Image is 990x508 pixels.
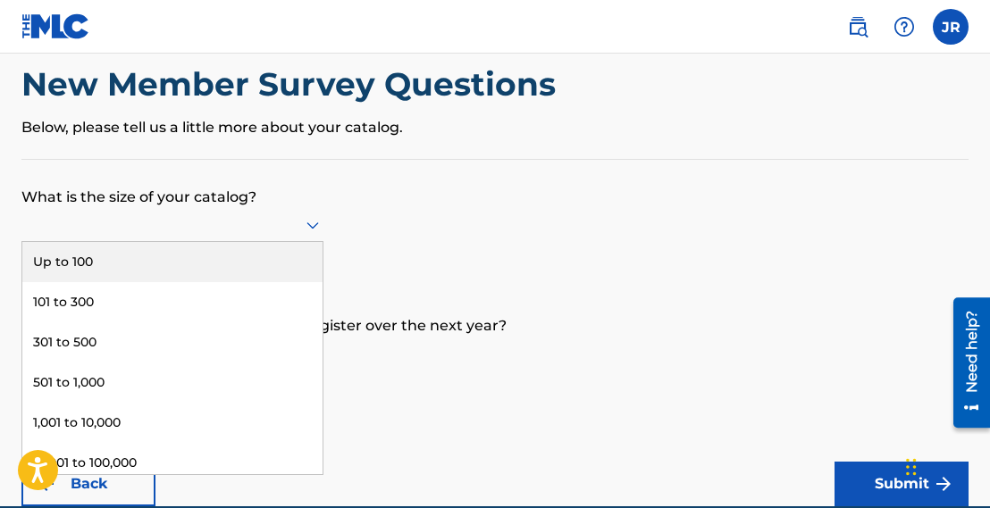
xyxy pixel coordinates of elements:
div: 10,001 to 100,000 [22,443,323,483]
div: 101 to 300 [22,282,323,322]
button: Back [21,462,155,506]
iframe: Resource Center [940,291,990,435]
img: search [847,16,868,37]
img: help [894,16,915,37]
p: Below, please tell us a little more about your catalog. [21,117,969,138]
iframe: Chat Widget [901,422,990,508]
p: What is the size of your catalog? [21,160,969,208]
div: 301 to 500 [22,322,323,362]
img: MLC Logo [21,13,90,39]
p: How many works are you expecting to register over the next year? [21,288,969,337]
div: Drag [906,440,917,494]
a: Public Search [840,9,876,45]
div: 501 to 1,000 [22,362,323,403]
button: Submit [835,462,969,506]
div: Help [886,9,922,45]
div: Up to 100 [22,242,323,282]
div: User Menu [933,9,969,45]
h2: New Member Survey Questions [21,64,565,104]
div: 1,001 to 10,000 [22,403,323,443]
